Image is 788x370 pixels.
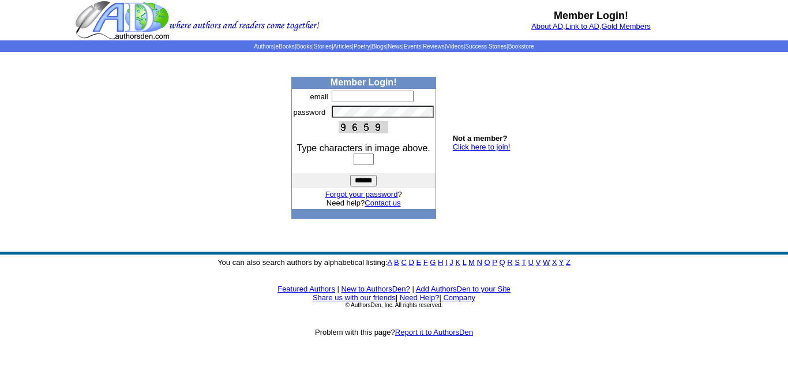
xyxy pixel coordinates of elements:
[446,43,463,50] a: Videos
[254,43,273,50] a: Authors
[254,43,534,50] span: | | | | | | | | | | | |
[531,22,651,31] font: , ,
[345,302,442,308] font: © AuthorsDen, Inc. All rights reserved.
[388,258,392,267] a: A
[552,258,557,267] a: X
[333,43,352,50] a: Articles
[528,258,534,267] a: U
[453,134,508,143] b: Not a member?
[602,22,651,31] a: Gold Members
[439,293,475,302] font: |
[400,293,440,302] a: Need Help?
[485,258,490,267] a: O
[365,199,400,207] a: Contact us
[453,143,511,151] a: Click here to join!
[430,258,436,267] a: G
[449,258,453,267] a: J
[468,258,475,267] a: M
[455,258,460,267] a: K
[310,92,328,101] font: email
[277,285,335,293] a: Featured Authors
[515,258,520,267] a: S
[554,10,628,21] b: Member Login!
[297,143,430,153] font: Type characters in image above.
[327,199,401,207] font: Need help?
[521,258,526,267] a: T
[331,77,397,87] b: Member Login!
[508,43,534,50] a: Bookstore
[354,43,370,50] a: Poetry
[463,258,467,267] a: L
[416,285,511,293] a: Add AuthorsDen to your Site
[423,258,428,267] a: F
[412,285,414,293] font: |
[275,43,294,50] a: eBooks
[408,258,414,267] a: D
[465,43,506,50] a: Success Stories
[477,258,482,267] a: N
[372,43,386,50] a: Blogs
[325,190,398,199] a: Forgot your password
[396,293,397,302] font: |
[423,43,445,50] a: Reviews
[315,328,473,337] font: Problem with this page?
[443,293,475,302] a: Company
[401,258,406,267] a: C
[543,258,550,267] a: W
[339,121,388,133] img: This Is CAPTCHA Image
[337,285,339,293] font: |
[559,258,564,267] a: Y
[342,285,410,293] a: New to AuthorsDen?
[565,22,599,31] a: Link to AD
[388,43,402,50] a: News
[313,293,396,302] a: Share us with our friends
[296,43,312,50] a: Books
[566,258,571,267] a: Z
[536,258,541,267] a: V
[492,258,497,267] a: P
[325,190,402,199] font: ?
[499,258,505,267] a: Q
[395,328,473,337] a: Report it to AuthorsDen
[507,258,512,267] a: R
[531,22,563,31] a: About AD
[217,258,571,267] font: You can also search authors by alphabetical listing:
[394,258,399,267] a: B
[314,43,332,50] a: Stories
[404,43,422,50] a: Events
[438,258,443,267] a: H
[445,258,448,267] a: I
[294,108,326,117] font: password
[416,258,421,267] a: E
